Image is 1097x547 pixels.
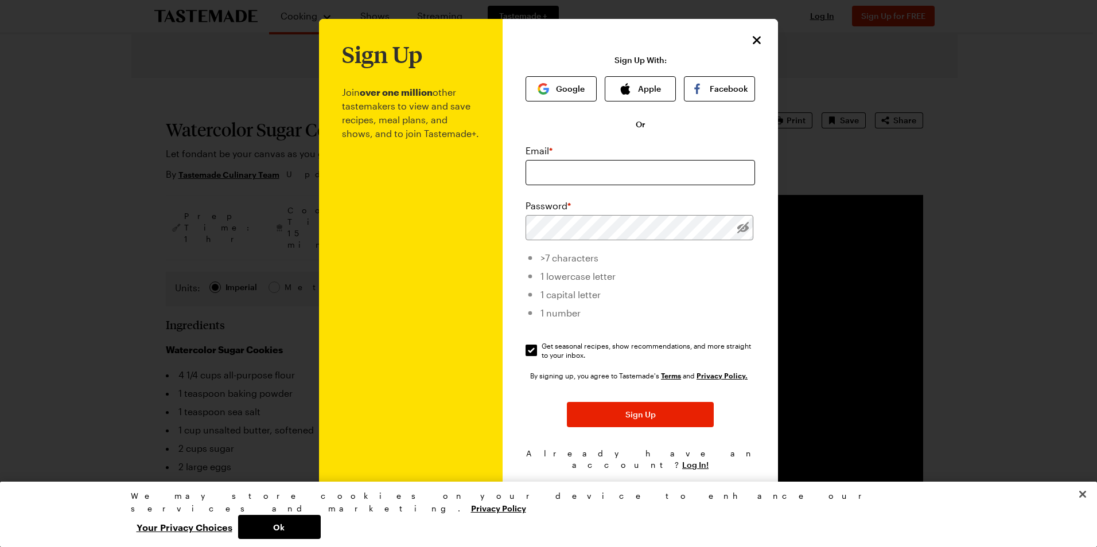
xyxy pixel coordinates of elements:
b: over one million [360,87,433,97]
span: Already have an account? [526,448,755,470]
button: Your Privacy Choices [131,515,238,539]
div: Privacy [131,490,957,539]
div: We may store cookies on your device to enhance our services and marketing. [131,490,957,515]
h1: Sign Up [342,42,422,67]
p: Join other tastemakers to view and save recipes, meal plans, and shows, and to join Tastemade+. [342,67,480,495]
input: Get seasonal recipes, show recommendations, and more straight to your inbox. [526,345,537,356]
p: Sign Up With: [614,56,667,65]
button: Apple [605,76,676,101]
span: Or [636,119,645,130]
button: Close [749,33,764,48]
button: Close [1070,482,1095,507]
span: 1 number [540,307,581,318]
a: Tastemade Terms of Service [661,370,681,380]
div: By signing up, you agree to Tastemade's and [530,370,750,381]
button: Ok [238,515,321,539]
a: More information about your privacy, opens in a new tab [471,502,526,513]
span: >7 characters [540,252,598,263]
span: Sign Up [625,409,656,420]
span: 1 capital letter [540,289,601,300]
span: Get seasonal recipes, show recommendations, and more straight to your inbox. [542,341,756,360]
label: Password [526,199,571,213]
button: Log In! [682,459,709,471]
span: 1 lowercase letter [540,271,616,282]
button: Sign Up [567,402,714,427]
label: Email [526,144,553,158]
button: Facebook [684,76,755,101]
button: Google [526,76,597,101]
a: Tastemade Privacy Policy [697,370,748,380]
